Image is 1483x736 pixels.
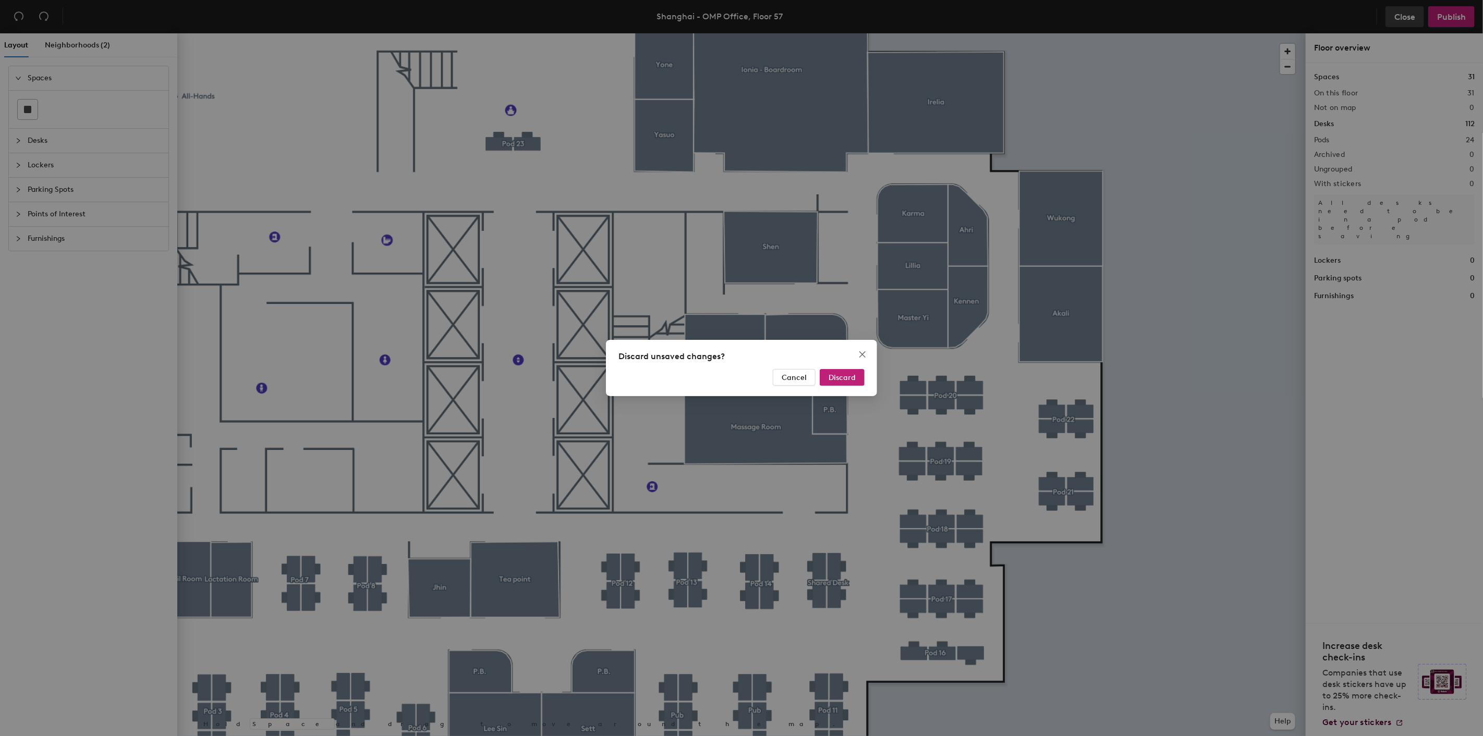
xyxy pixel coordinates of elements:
button: Close [854,346,871,363]
div: Discard unsaved changes? [618,350,865,363]
span: close [858,350,867,359]
span: Cancel [782,373,807,382]
button: Cancel [773,369,816,386]
button: Discard [820,369,865,386]
span: Close [854,350,871,359]
span: Discard [829,373,856,382]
